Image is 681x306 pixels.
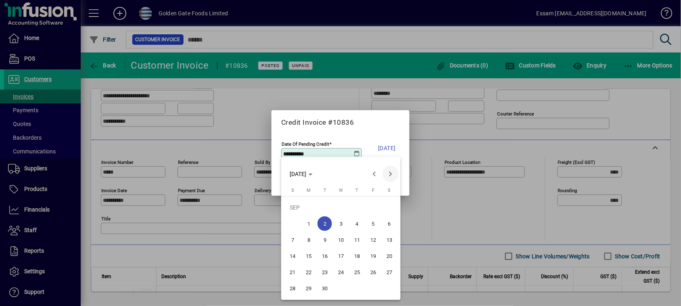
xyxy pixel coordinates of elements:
span: 20 [382,249,397,263]
td: SEP [284,199,397,216]
button: Sun Sep 21 2025 [284,264,301,280]
button: Mon Sep 01 2025 [301,216,317,232]
span: T [356,188,359,193]
button: Thu Sep 11 2025 [349,232,365,248]
button: Thu Sep 18 2025 [349,248,365,264]
span: 22 [301,265,316,279]
button: Sat Sep 06 2025 [381,216,397,232]
button: Tue Sep 23 2025 [317,264,333,280]
button: Sun Sep 14 2025 [284,248,301,264]
span: W [339,188,343,193]
button: Sat Sep 27 2025 [381,264,397,280]
span: 11 [350,233,364,247]
button: Mon Sep 22 2025 [301,264,317,280]
button: Wed Sep 10 2025 [333,232,349,248]
span: 29 [301,281,316,296]
span: M [307,188,311,193]
button: Fri Sep 26 2025 [365,264,381,280]
span: 15 [301,249,316,263]
button: Tue Sep 30 2025 [317,280,333,296]
span: S [388,188,391,193]
button: Mon Sep 29 2025 [301,280,317,296]
button: Tue Sep 02 2025 [317,216,333,232]
span: 19 [366,249,380,263]
span: 30 [318,281,332,296]
span: 18 [350,249,364,263]
span: 9 [318,233,332,247]
button: Wed Sep 17 2025 [333,248,349,264]
button: Sat Sep 20 2025 [381,248,397,264]
button: Next month [382,166,399,182]
span: 12 [366,233,380,247]
span: [DATE] [290,171,307,177]
button: Tue Sep 09 2025 [317,232,333,248]
button: Fri Sep 05 2025 [365,216,381,232]
span: 8 [301,233,316,247]
span: 13 [382,233,397,247]
span: 28 [285,281,300,296]
button: Sun Sep 28 2025 [284,280,301,296]
button: Tue Sep 16 2025 [317,248,333,264]
button: Wed Sep 03 2025 [333,216,349,232]
button: Mon Sep 08 2025 [301,232,317,248]
span: 7 [285,233,300,247]
span: 23 [318,265,332,279]
span: 3 [334,216,348,231]
span: 17 [334,249,348,263]
span: 16 [318,249,332,263]
span: 26 [366,265,380,279]
span: 25 [350,265,364,279]
span: 10 [334,233,348,247]
span: S [291,188,294,193]
button: Choose month and year [287,167,316,181]
span: 1 [301,216,316,231]
span: 4 [350,216,364,231]
button: Wed Sep 24 2025 [333,264,349,280]
span: F [372,188,374,193]
span: 21 [285,265,300,279]
button: Thu Sep 25 2025 [349,264,365,280]
span: 24 [334,265,348,279]
button: Fri Sep 12 2025 [365,232,381,248]
span: 6 [382,216,397,231]
button: Mon Sep 15 2025 [301,248,317,264]
button: Previous month [366,166,382,182]
button: Sun Sep 07 2025 [284,232,301,248]
button: Sat Sep 13 2025 [381,232,397,248]
span: T [324,188,326,193]
span: 5 [366,216,380,231]
button: Fri Sep 19 2025 [365,248,381,264]
span: 27 [382,265,397,279]
span: 14 [285,249,300,263]
span: 2 [318,216,332,231]
button: Thu Sep 04 2025 [349,216,365,232]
